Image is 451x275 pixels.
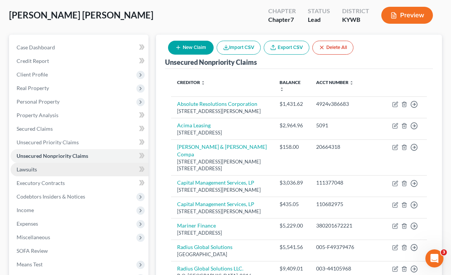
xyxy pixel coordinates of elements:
a: Capital Management Services, LP [177,179,254,186]
a: Case Dashboard [11,41,148,54]
span: Unsecured Nonpriority Claims [17,153,88,159]
span: Client Profile [17,71,48,78]
div: Status [308,7,330,15]
div: [STREET_ADDRESS][PERSON_NAME] [177,108,268,115]
a: Acima Leasing [177,122,211,128]
i: unfold_more [201,81,205,85]
a: Mariner Finance [177,222,216,229]
div: $3,036.89 [280,179,304,186]
a: SOFA Review [11,244,148,258]
span: Executory Contracts [17,180,65,186]
span: Lawsuits [17,166,37,173]
a: Radius Global Solutions [177,244,232,250]
div: KYWB [342,15,369,24]
div: [STREET_ADDRESS] [177,229,268,237]
a: Lawsuits [11,163,148,176]
a: Unsecured Priority Claims [11,136,148,149]
div: 4924v386683 [316,100,380,108]
span: Secured Claims [17,125,53,132]
div: $5,229.00 [280,222,304,229]
div: Chapter [268,15,296,24]
div: 5091 [316,122,380,129]
div: Lead [308,15,330,24]
span: Expenses [17,220,38,227]
a: Export CSV [264,41,309,55]
a: Executory Contracts [11,176,148,190]
div: 20664318 [316,143,380,151]
a: Radius Global Solutions LLC. [177,265,243,272]
span: Property Analysis [17,112,58,118]
a: Capital Management Services, LP [177,201,254,207]
a: Absolute Resolutions Corporation [177,101,257,107]
div: $5,541.56 [280,243,304,251]
i: unfold_more [349,81,354,85]
div: 003-44105968 [316,265,380,272]
div: District [342,7,369,15]
button: Preview [381,7,433,24]
iframe: Intercom live chat [425,249,443,267]
div: 005-F49379476 [316,243,380,251]
a: Creditor unfold_more [177,79,205,85]
div: $1,431.62 [280,100,304,108]
div: [STREET_ADDRESS][PERSON_NAME] [177,208,268,215]
a: Acct Number unfold_more [316,79,354,85]
div: [STREET_ADDRESS][PERSON_NAME] [STREET_ADDRESS] [177,158,268,172]
a: Property Analysis [11,108,148,122]
span: SOFA Review [17,247,48,254]
div: $9,409.01 [280,265,304,272]
a: Unsecured Nonpriority Claims [11,149,148,163]
span: 7 [290,16,294,23]
span: 3 [441,249,447,255]
span: Unsecured Priority Claims [17,139,79,145]
span: Credit Report [17,58,49,64]
div: [STREET_ADDRESS] [177,129,268,136]
div: 380201672221 [316,222,380,229]
a: Credit Report [11,54,148,68]
div: 110682975 [316,200,380,208]
a: Balance unfold_more [280,79,301,92]
span: Income [17,207,34,213]
span: Personal Property [17,98,60,105]
i: unfold_more [280,87,284,92]
span: Case Dashboard [17,44,55,50]
span: [PERSON_NAME] [PERSON_NAME] [9,9,153,20]
span: Codebtors Insiders & Notices [17,193,85,200]
div: $435.05 [280,200,304,208]
div: Chapter [268,7,296,15]
div: [GEOGRAPHIC_DATA] [177,251,268,258]
span: Real Property [17,85,49,91]
div: 111377048 [316,179,380,186]
div: [STREET_ADDRESS][PERSON_NAME] [177,186,268,194]
span: Means Test [17,261,43,267]
div: $158.00 [280,143,304,151]
button: New Claim [168,41,214,55]
span: Miscellaneous [17,234,50,240]
a: [PERSON_NAME] & [PERSON_NAME] Compa [177,144,267,157]
a: Secured Claims [11,122,148,136]
div: $2,964.96 [280,122,304,129]
button: Delete All [312,41,353,55]
div: Unsecured Nonpriority Claims [165,58,257,67]
button: Import CSV [217,41,261,55]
